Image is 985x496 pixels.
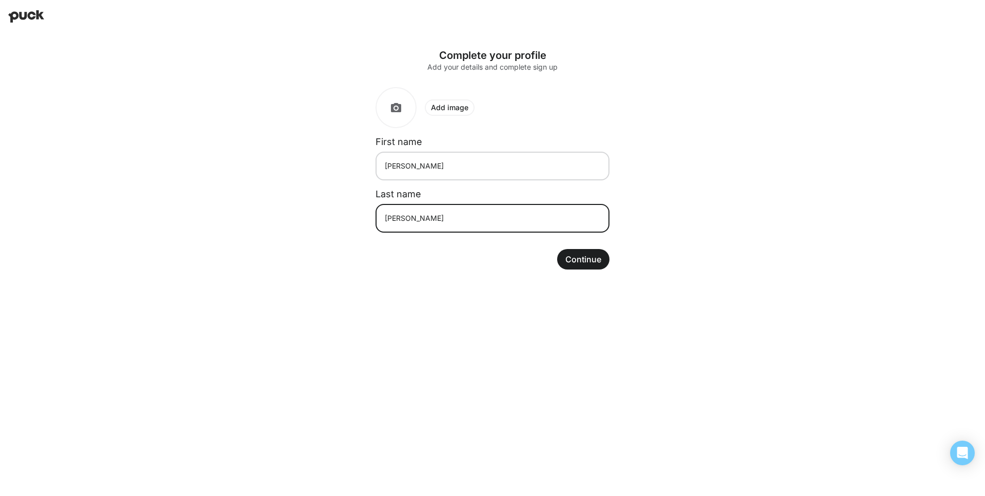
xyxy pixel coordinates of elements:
[425,99,475,116] button: Add image
[8,10,44,23] img: Puck home
[950,441,975,465] div: Open Intercom Messenger
[392,49,593,61] div: Complete your profile
[376,136,422,147] label: First name
[376,189,421,199] label: Last name
[376,204,609,233] input: Last name
[376,152,609,180] input: First name
[392,64,593,71] div: Add your details and complete sign up
[557,249,609,270] button: Continue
